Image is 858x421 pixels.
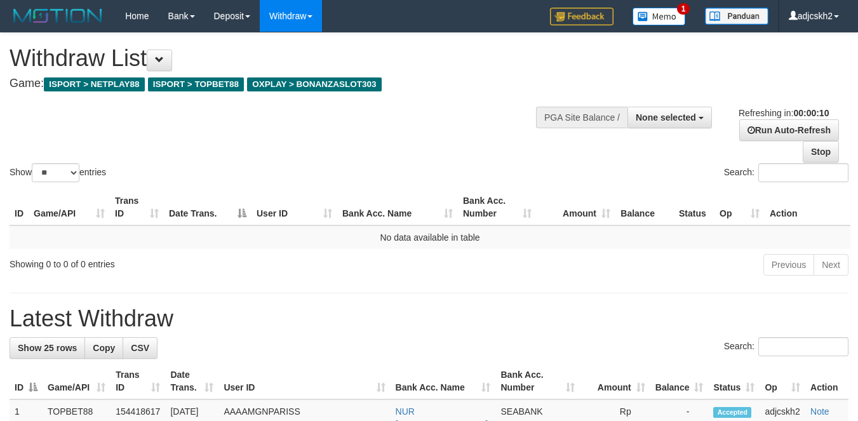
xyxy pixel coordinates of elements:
th: Action [805,363,848,399]
th: Status [674,189,714,225]
strong: 00:00:10 [793,108,829,118]
button: None selected [627,107,712,128]
label: Search: [724,337,848,356]
a: Show 25 rows [10,337,85,359]
input: Search: [758,337,848,356]
th: Game/API: activate to sort column ascending [29,189,110,225]
a: Run Auto-Refresh [739,119,839,141]
th: Balance [615,189,674,225]
th: Bank Acc. Number: activate to sort column ascending [458,189,537,225]
th: Balance: activate to sort column ascending [650,363,709,399]
h1: Latest Withdraw [10,306,848,331]
span: SEABANK [500,406,542,417]
select: Showentries [32,163,79,182]
img: Feedback.jpg [550,8,613,25]
th: Date Trans.: activate to sort column descending [164,189,251,225]
span: ISPORT > TOPBET88 [148,77,244,91]
th: Bank Acc. Name: activate to sort column ascending [391,363,496,399]
span: Accepted [713,407,751,418]
th: Amount: activate to sort column ascending [537,189,615,225]
a: CSV [123,337,158,359]
th: Action [765,189,850,225]
a: Stop [803,141,839,163]
span: ISPORT > NETPLAY88 [44,77,145,91]
span: Show 25 rows [18,343,77,353]
th: User ID: activate to sort column ascending [251,189,337,225]
div: PGA Site Balance / [536,107,627,128]
a: Previous [763,254,814,276]
th: Op: activate to sort column ascending [714,189,765,225]
th: Status: activate to sort column ascending [708,363,760,399]
span: CSV [131,343,149,353]
th: Game/API: activate to sort column ascending [43,363,111,399]
label: Show entries [10,163,106,182]
h1: Withdraw List [10,46,560,71]
span: OXPLAY > BONANZASLOT303 [247,77,382,91]
span: Refreshing in: [739,108,829,118]
label: Search: [724,163,848,182]
th: ID [10,189,29,225]
a: Copy [84,337,123,359]
th: Op: activate to sort column ascending [760,363,805,399]
span: Copy [93,343,115,353]
img: Button%20Memo.svg [633,8,686,25]
th: Trans ID: activate to sort column ascending [110,189,164,225]
a: Next [814,254,848,276]
th: Date Trans.: activate to sort column ascending [165,363,218,399]
span: None selected [636,112,696,123]
h4: Game: [10,77,560,90]
th: User ID: activate to sort column ascending [218,363,390,399]
a: Note [810,406,829,417]
span: 1 [677,3,690,15]
input: Search: [758,163,848,182]
th: Bank Acc. Number: activate to sort column ascending [495,363,580,399]
td: No data available in table [10,225,850,249]
th: ID: activate to sort column descending [10,363,43,399]
th: Trans ID: activate to sort column ascending [111,363,165,399]
img: MOTION_logo.png [10,6,106,25]
th: Bank Acc. Name: activate to sort column ascending [337,189,458,225]
img: panduan.png [705,8,768,25]
th: Amount: activate to sort column ascending [580,363,650,399]
div: Showing 0 to 0 of 0 entries [10,253,348,271]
